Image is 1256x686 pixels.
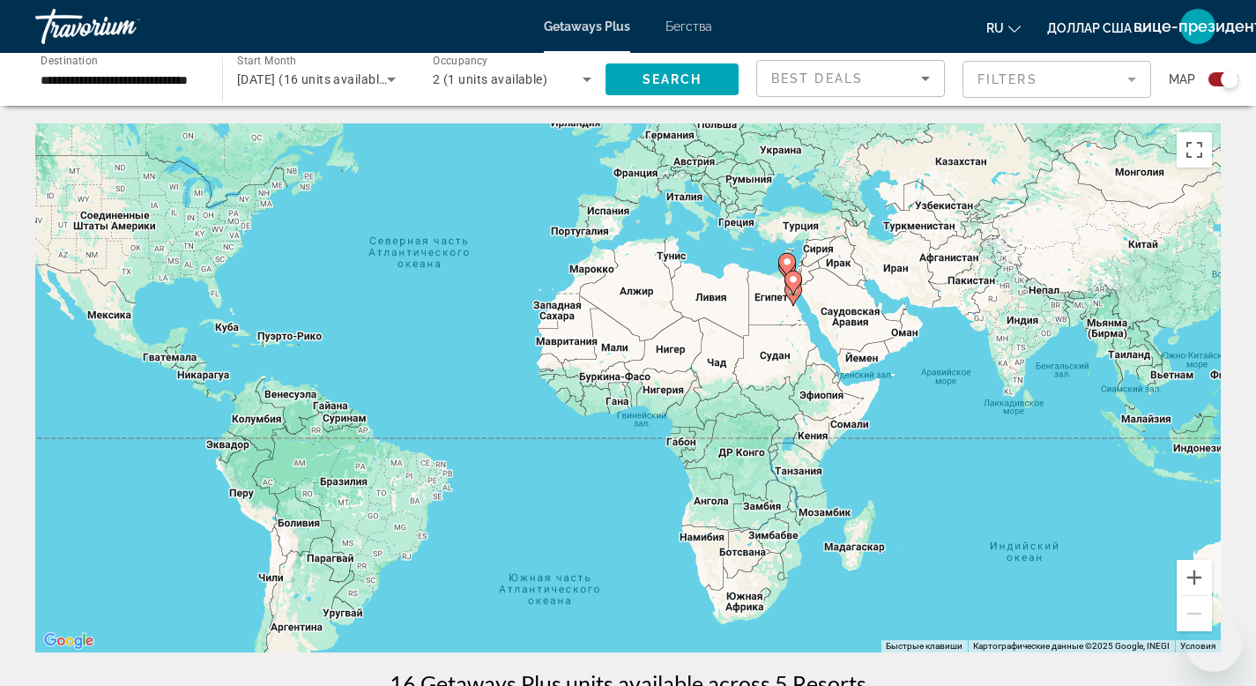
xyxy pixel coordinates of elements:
a: Getaways Plus [544,19,630,34]
span: Occupancy [433,55,488,67]
a: Условия (ссылка откроется в новой вкладке) [1180,641,1215,651]
button: Filter [962,60,1151,99]
a: Открыть эту область в Google Картах (в новом окне) [40,630,98,652]
iframe: Кнопка запуска окна обмена сообщениями [1185,615,1242,672]
button: Уменьшить [1177,596,1212,631]
span: Destination [41,54,98,66]
mat-select: Sort by [771,68,930,89]
img: Google [40,630,98,652]
a: Бегства [665,19,712,34]
span: Start Month [237,55,296,67]
span: Search [643,72,702,86]
button: Search [606,63,739,95]
button: Включить полноэкранный режим [1177,132,1212,168]
button: Увеличить [1177,560,1212,595]
span: Map [1169,67,1195,92]
span: 2 (1 units available) [433,72,547,86]
span: Картографические данные ©2025 Google, INEGI [973,641,1170,651]
span: Best Deals [771,71,863,86]
a: Травориум [35,4,212,49]
font: ru [986,21,1004,35]
button: Изменить валюту [1047,15,1148,41]
button: Изменить язык [986,15,1021,41]
button: Меню пользователя [1175,8,1221,45]
font: доллар США [1047,21,1132,35]
span: [DATE] (16 units available) [237,72,390,86]
button: Быстрые клавиши [886,640,962,652]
